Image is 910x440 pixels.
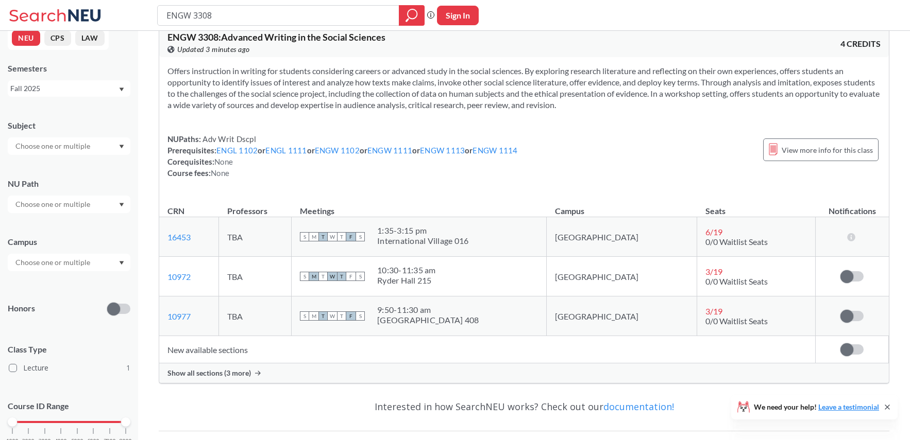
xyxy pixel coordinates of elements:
[75,30,105,46] button: LAW
[167,205,184,217] div: CRN
[8,196,130,213] div: Dropdown arrow
[165,7,392,24] input: Class, professor, course number, "phrase"
[346,232,356,241] span: F
[603,400,674,413] a: documentation!
[10,256,97,269] input: Choose one or multiple
[377,315,479,325] div: [GEOGRAPHIC_DATA] 408
[300,272,309,281] span: S
[12,30,40,46] button: NEU
[167,65,881,111] section: Offers instruction in writing for students considering careers or advanced study in the social sc...
[309,232,318,241] span: M
[705,276,768,286] span: 0/0 Waitlist Seats
[219,257,292,296] td: TBA
[818,402,879,411] a: Leave a testimonial
[300,311,309,321] span: S
[337,272,346,281] span: T
[377,275,436,286] div: Ryder Hall 215
[346,272,356,281] span: F
[10,140,97,152] input: Choose one or multiple
[377,236,468,246] div: International Village 016
[159,336,816,363] td: New available sections
[167,272,191,281] a: 10972
[167,311,191,321] a: 10977
[437,6,479,25] button: Sign In
[119,87,124,92] svg: Dropdown arrow
[9,361,130,375] label: Lecture
[547,257,697,296] td: [GEOGRAPHIC_DATA]
[159,363,889,383] div: Show all sections (3 more)
[754,403,879,411] span: We need your help!
[292,195,547,217] th: Meetings
[8,344,130,355] span: Class Type
[318,272,328,281] span: T
[697,195,816,217] th: Seats
[705,267,722,276] span: 3 / 19
[782,144,873,156] span: View more info for this class
[328,272,337,281] span: W
[8,400,130,412] p: Course ID Range
[8,63,130,74] div: Semesters
[406,8,418,23] svg: magnifying glass
[377,265,436,275] div: 10:30 - 11:35 am
[167,31,385,43] span: ENGW 3308 : Advanced Writing in the Social Sciences
[8,303,35,314] p: Honors
[356,311,365,321] span: S
[705,316,768,326] span: 0/0 Waitlist Seats
[219,195,292,217] th: Professors
[219,296,292,336] td: TBA
[337,311,346,321] span: T
[367,146,412,155] a: ENGW 1111
[377,225,468,236] div: 1:35 - 3:15 pm
[167,368,251,378] span: Show all sections (3 more)
[177,44,250,55] span: Updated 3 minutes ago
[214,157,233,166] span: None
[315,146,360,155] a: ENGW 1102
[816,195,889,217] th: Notifications
[547,195,697,217] th: Campus
[705,237,768,247] span: 0/0 Waitlist Seats
[309,311,318,321] span: M
[8,236,130,248] div: Campus
[119,261,124,265] svg: Dropdown arrow
[705,306,722,316] span: 3 / 19
[8,254,130,271] div: Dropdown arrow
[377,305,479,315] div: 9:50 - 11:30 am
[10,83,118,94] div: Fall 2025
[547,296,697,336] td: [GEOGRAPHIC_DATA]
[318,232,328,241] span: T
[8,80,130,97] div: Fall 2025Dropdown arrow
[547,217,697,257] td: [GEOGRAPHIC_DATA]
[211,168,229,178] span: None
[300,232,309,241] span: S
[420,146,465,155] a: ENGW 1113
[705,227,722,237] span: 6 / 19
[265,146,307,155] a: ENGL 1111
[399,5,425,26] div: magnifying glass
[44,30,71,46] button: CPS
[346,311,356,321] span: F
[328,232,337,241] span: W
[119,145,124,149] svg: Dropdown arrow
[8,120,130,131] div: Subject
[356,232,365,241] span: S
[328,311,337,321] span: W
[337,232,346,241] span: T
[216,146,258,155] a: ENGL 1102
[167,133,518,179] div: NUPaths: Prerequisites: or or or or or Corequisites: Course fees:
[159,392,889,421] div: Interested in how SearchNEU works? Check out our
[167,232,191,242] a: 16453
[309,272,318,281] span: M
[8,178,130,189] div: NU Path
[201,134,256,144] span: Adv Writ Dscpl
[219,217,292,257] td: TBA
[8,137,130,155] div: Dropdown arrow
[10,198,97,210] input: Choose one or multiple
[318,311,328,321] span: T
[473,146,517,155] a: ENGW 1114
[126,362,130,374] span: 1
[356,272,365,281] span: S
[119,203,124,207] svg: Dropdown arrow
[840,38,881,49] span: 4 CREDITS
